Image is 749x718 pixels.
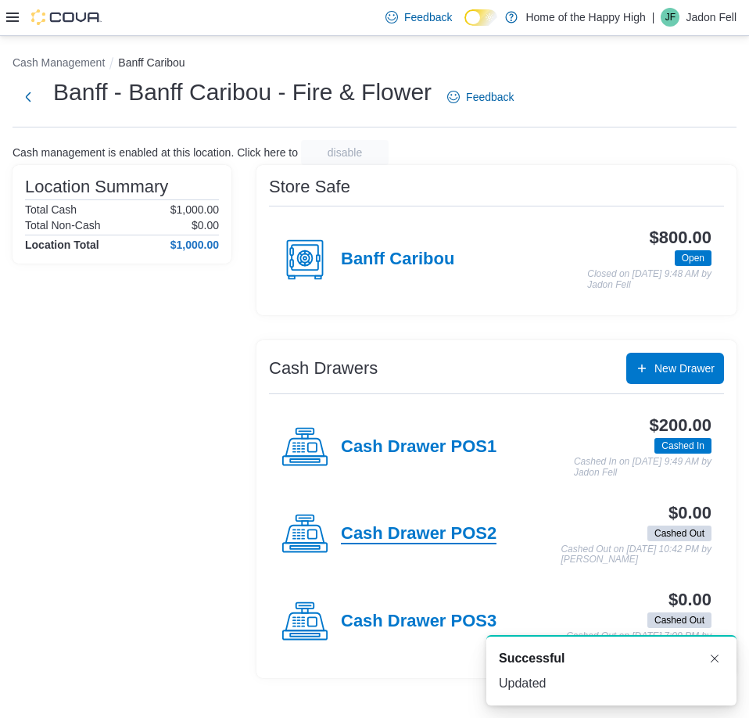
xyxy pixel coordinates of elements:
span: Cashed Out [647,526,711,541]
span: Cashed Out [654,526,704,540]
h3: Store Safe [269,178,350,196]
p: $0.00 [192,219,219,232]
span: Cashed Out [647,612,711,628]
button: disable [301,140,389,165]
p: Cash management is enabled at this location. Click here to [13,146,298,159]
p: Cashed In on [DATE] 9:49 AM by Jadon Fell [574,457,711,478]
div: Jadon Fell [661,8,679,27]
p: Closed on [DATE] 9:48 AM by Jadon Fell [587,269,711,290]
p: $1,000.00 [170,203,219,216]
h3: $0.00 [668,591,711,609]
p: Home of the Happy High [525,8,645,27]
p: Cashed Out on [DATE] 10:42 PM by [PERSON_NAME] [561,544,711,565]
button: Banff Caribou [118,56,185,69]
h3: $800.00 [650,228,711,247]
h4: Cash Drawer POS1 [341,437,496,458]
button: New Drawer [626,353,724,384]
h4: $1,000.00 [170,239,219,251]
div: Updated [499,674,724,693]
span: Successful [499,649,564,668]
a: Feedback [379,2,458,33]
span: JF [665,8,676,27]
button: Cash Management [13,56,105,69]
span: Cashed In [654,438,711,454]
h6: Total Non-Cash [25,219,101,232]
a: Feedback [441,81,520,113]
span: Feedback [404,9,452,25]
h4: Cash Drawer POS2 [341,524,496,544]
img: Cova [31,9,102,25]
input: Dark Mode [464,9,497,26]
h1: Banff - Banff Caribou - Fire & Flower [53,77,432,108]
span: Open [682,251,704,265]
h3: $200.00 [650,416,711,435]
h3: Cash Drawers [269,359,378,378]
h6: Total Cash [25,203,77,216]
span: Open [675,250,711,266]
span: Cashed Out [654,613,704,627]
span: Cashed In [661,439,704,453]
h4: Banff Caribou [341,250,454,270]
h4: Location Total [25,239,99,251]
span: disable [328,145,362,160]
h3: Location Summary [25,178,168,196]
h3: $0.00 [668,504,711,522]
button: Dismiss toast [705,649,724,668]
h4: Cash Drawer POS3 [341,612,496,632]
nav: An example of EuiBreadcrumbs [13,55,736,74]
div: Notification [499,649,724,668]
p: Jadon Fell [686,8,736,27]
button: Next [13,81,44,113]
span: New Drawer [654,361,715,376]
p: | [652,8,655,27]
span: Feedback [466,89,514,105]
span: Dark Mode [464,26,465,27]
